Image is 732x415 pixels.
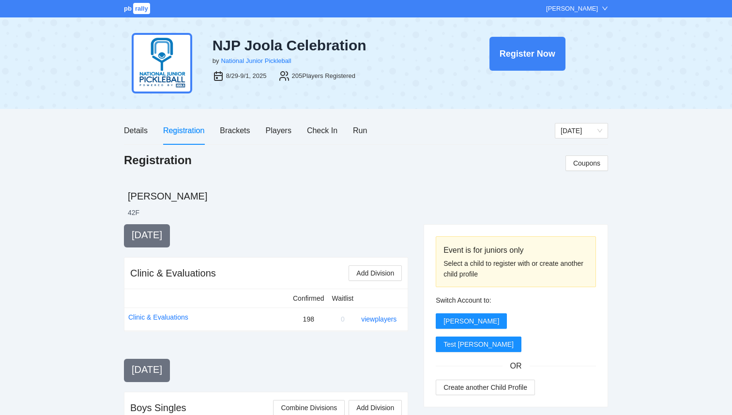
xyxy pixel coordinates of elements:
[130,401,186,415] div: Boys Singles
[349,265,402,281] button: Add Division
[443,316,499,326] span: [PERSON_NAME]
[602,5,608,12] span: down
[132,364,162,375] span: [DATE]
[436,337,521,352] button: Test [PERSON_NAME]
[546,4,598,14] div: [PERSON_NAME]
[356,402,394,413] span: Add Division
[163,124,204,137] div: Registration
[341,315,345,323] span: 0
[443,244,588,256] div: Event is for juniors only
[124,124,148,137] div: Details
[503,360,530,372] span: OR
[220,124,250,137] div: Brackets
[353,124,367,137] div: Run
[489,37,565,71] button: Register Now
[436,295,596,306] div: Switch Account to:
[213,37,439,54] div: NJP Joola Celebration
[443,339,514,350] span: Test [PERSON_NAME]
[128,312,188,323] a: Clinic & Evaluations
[573,158,600,169] span: Coupons
[266,124,291,137] div: Players
[292,71,356,81] div: 205 Players Registered
[356,268,394,278] span: Add Division
[436,313,507,329] button: [PERSON_NAME]
[443,382,527,393] span: Create another Child Profile
[221,57,291,64] a: National Junior Pickleball
[124,5,152,12] a: pbrally
[133,3,150,14] span: rally
[128,189,608,203] h2: [PERSON_NAME]
[561,123,602,138] span: Saturday
[361,315,396,323] a: view players
[226,71,267,81] div: 8/29-9/1, 2025
[128,208,139,217] li: 42 F
[130,266,216,280] div: Clinic & Evaluations
[213,56,219,66] div: by
[293,293,324,304] div: Confirmed
[281,402,337,413] span: Combine Divisions
[565,155,608,171] button: Coupons
[132,33,192,93] img: njp-logo2.png
[443,258,588,279] div: Select a child to register with or create another child profile
[124,5,132,12] span: pb
[289,307,328,330] td: 198
[124,153,192,168] h1: Registration
[436,380,535,395] button: Create another Child Profile
[307,124,337,137] div: Check In
[332,293,354,304] div: Waitlist
[132,230,162,240] span: [DATE]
